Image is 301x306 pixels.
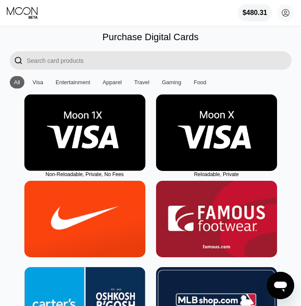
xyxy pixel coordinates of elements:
div: All [10,76,24,88]
input: Search card products [27,51,292,70]
div:  [10,51,27,70]
div: All [14,79,20,85]
div: Travel [130,76,154,88]
div: Apparel [103,79,122,85]
div: Purchase Digital Cards [103,32,199,43]
div: Entertainment [51,76,94,88]
div: Food [189,76,211,88]
iframe: Button to launch messaging window [267,272,294,299]
div: Food [194,79,207,85]
div: Non-Reloadable, Private, No Fees [24,171,145,177]
div: $480.31 [242,9,267,17]
div: $480.31 [238,4,272,21]
div: Entertainment [56,79,90,85]
div: Gaming [162,79,181,85]
div: Apparel [98,76,126,88]
div: Visa [32,79,43,85]
div:  [14,56,23,65]
div: Reloadable, Private [156,171,277,177]
div: Travel [134,79,150,85]
div: Visa [28,76,47,88]
div: Gaming [157,76,186,88]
